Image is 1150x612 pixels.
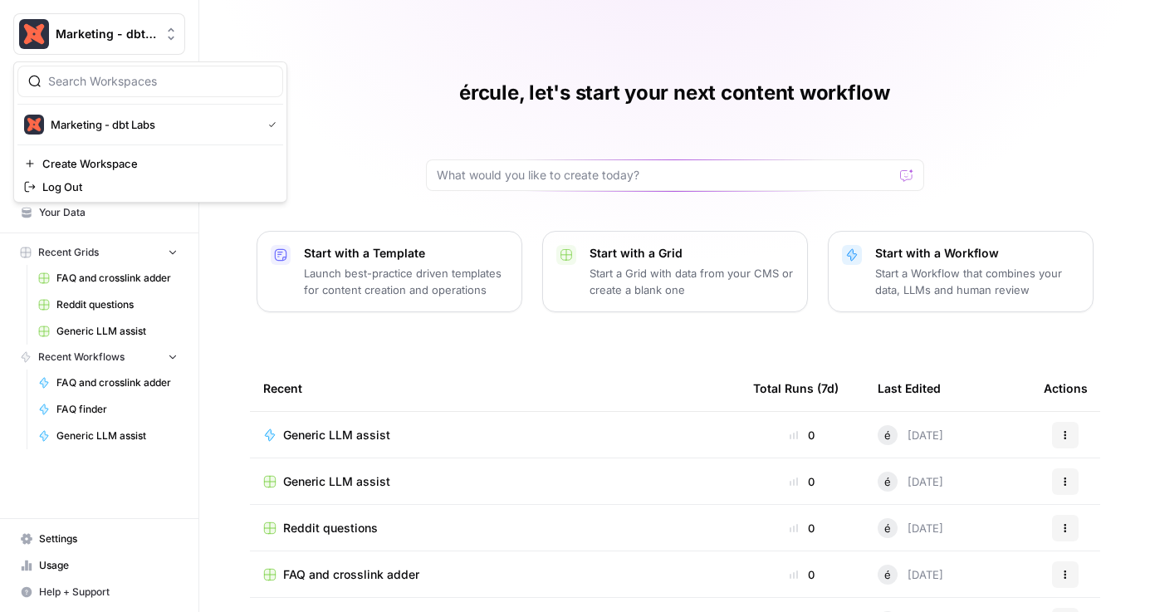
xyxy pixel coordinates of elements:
span: FAQ and crosslink adder [283,566,419,583]
button: Start with a WorkflowStart a Workflow that combines your data, LLMs and human review [828,231,1094,312]
a: Generic LLM assist [31,318,185,345]
div: Workspace: Marketing - dbt Labs [13,61,287,203]
h1: ércule, let's start your next content workflow [459,80,890,106]
span: é [884,473,891,490]
p: Start with a Template [304,245,508,262]
span: é [884,520,891,536]
input: Search Workspaces [48,73,272,90]
div: 0 [753,473,851,490]
a: FAQ and crosslink adder [31,265,185,291]
a: FAQ and crosslink adder [31,370,185,396]
a: Generic LLM assist [263,427,727,443]
div: 0 [753,566,851,583]
span: Marketing - dbt Labs [56,26,156,42]
span: Reddit questions [56,297,178,312]
div: Total Runs (7d) [753,365,839,411]
img: Marketing - dbt Labs Logo [19,19,49,49]
div: Last Edited [878,365,941,411]
span: Generic LLM assist [283,427,390,443]
input: What would you like to create today? [437,167,893,184]
span: Your Data [39,205,178,220]
span: Recent Grids [38,245,99,260]
button: Workspace: Marketing - dbt Labs [13,13,185,55]
span: Usage [39,558,178,573]
span: Log Out [42,179,270,195]
a: Settings [13,526,185,552]
span: Create Workspace [42,155,270,172]
a: Create Workspace [17,152,283,175]
img: Marketing - dbt Labs Logo [24,115,44,135]
span: Reddit questions [283,520,378,536]
button: Recent Workflows [13,345,185,370]
a: Your Data [13,199,185,226]
button: Start with a TemplateLaunch best-practice driven templates for content creation and operations [257,231,522,312]
p: Launch best-practice driven templates for content creation and operations [304,265,508,298]
a: Generic LLM assist [31,423,185,449]
a: Reddit questions [263,520,727,536]
button: Help + Support [13,579,185,605]
span: é [884,566,891,583]
span: Settings [39,531,178,546]
span: Help + Support [39,585,178,600]
a: Reddit questions [31,291,185,318]
div: 0 [753,427,851,443]
a: Log Out [17,175,283,198]
button: Recent Grids [13,240,185,265]
p: Start a Grid with data from your CMS or create a blank one [590,265,794,298]
div: Actions [1044,365,1088,411]
a: FAQ and crosslink adder [263,566,727,583]
p: Start with a Workflow [875,245,1079,262]
span: FAQ finder [56,402,178,417]
a: Usage [13,552,185,579]
span: Generic LLM assist [283,473,390,490]
span: Recent Workflows [38,350,125,365]
div: Recent [263,365,727,411]
div: [DATE] [878,472,943,492]
div: 0 [753,520,851,536]
p: Start a Workflow that combines your data, LLMs and human review [875,265,1079,298]
a: FAQ finder [31,396,185,423]
p: Start with a Grid [590,245,794,262]
span: Generic LLM assist [56,324,178,339]
span: FAQ and crosslink adder [56,375,178,390]
a: Generic LLM assist [263,473,727,490]
button: Start with a GridStart a Grid with data from your CMS or create a blank one [542,231,808,312]
div: [DATE] [878,518,943,538]
div: [DATE] [878,565,943,585]
span: Generic LLM assist [56,428,178,443]
div: [DATE] [878,425,943,445]
span: FAQ and crosslink adder [56,271,178,286]
span: Marketing - dbt Labs [51,116,255,133]
span: é [884,427,891,443]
